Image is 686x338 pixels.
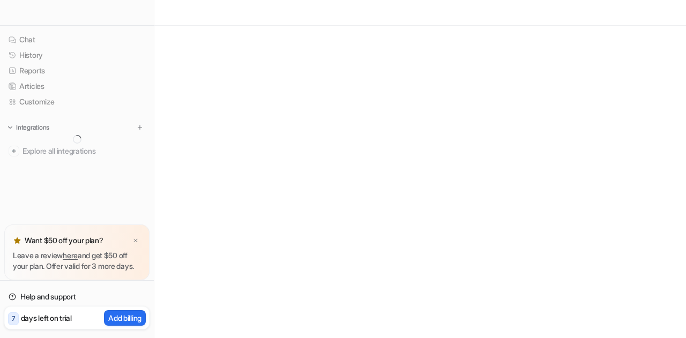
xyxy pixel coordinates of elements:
img: star [13,236,21,245]
img: menu_add.svg [136,124,144,131]
a: here [63,251,78,260]
p: Leave a review and get $50 off your plan. Offer valid for 3 more days. [13,250,141,272]
p: 7 [12,314,15,324]
p: Integrations [16,123,49,132]
a: History [4,48,150,63]
img: expand menu [6,124,14,131]
a: Articles [4,79,150,94]
img: explore all integrations [9,146,19,156]
span: Explore all integrations [23,142,145,160]
a: Chat [4,32,150,47]
button: Integrations [4,122,53,133]
a: Explore all integrations [4,144,150,159]
button: Add billing [104,310,146,326]
a: Reports [4,63,150,78]
p: Add billing [108,312,141,324]
img: x [132,237,139,244]
p: Want $50 off your plan? [25,235,103,246]
a: Customize [4,94,150,109]
a: Help and support [4,289,150,304]
p: days left on trial [21,312,72,324]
